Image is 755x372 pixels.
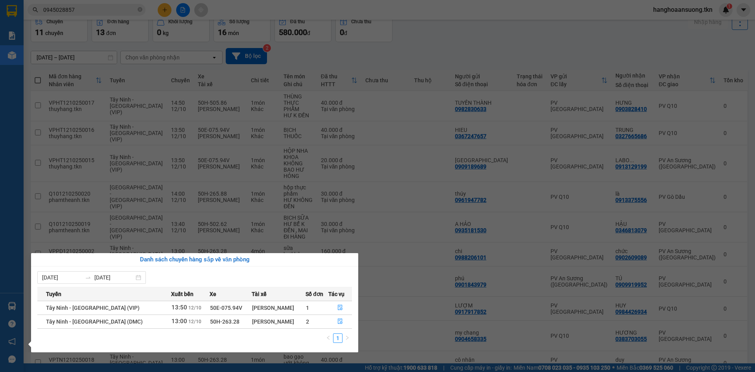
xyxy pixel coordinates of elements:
span: 12/10 [188,319,201,324]
span: 13:00 [171,318,187,325]
li: Next Page [343,333,352,343]
span: file-done [337,305,343,311]
button: file-done [329,315,352,328]
span: 1 [306,305,309,311]
span: Tây Ninh - [GEOGRAPHIC_DATA] (DMC) [46,318,143,325]
button: left [324,333,333,343]
div: [PERSON_NAME] [252,304,306,312]
span: swap-right [85,274,91,281]
input: Đến ngày [94,273,134,282]
input: Từ ngày [42,273,82,282]
span: left [326,335,331,340]
div: [PERSON_NAME] [252,317,306,326]
span: file-done [337,318,343,325]
button: right [343,333,352,343]
span: right [345,335,350,340]
a: 1 [333,334,342,342]
span: 2 [306,318,309,325]
span: to [85,274,91,281]
span: 12/10 [188,305,201,311]
span: Tuyến [46,290,61,298]
li: Previous Page [324,333,333,343]
span: 50H-263.28 [210,318,239,325]
li: 1 [333,333,343,343]
div: Danh sách chuyến hàng sắp về văn phòng [37,255,352,265]
button: file-done [329,302,352,314]
span: 13:50 [171,304,187,311]
span: 50E-075.94V [210,305,242,311]
span: Xuất bến [171,290,193,298]
span: Số đơn [306,290,323,298]
span: Tác vụ [328,290,344,298]
span: Tài xế [252,290,267,298]
span: Xe [210,290,216,298]
span: Tây Ninh - [GEOGRAPHIC_DATA] (VIP) [46,305,140,311]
